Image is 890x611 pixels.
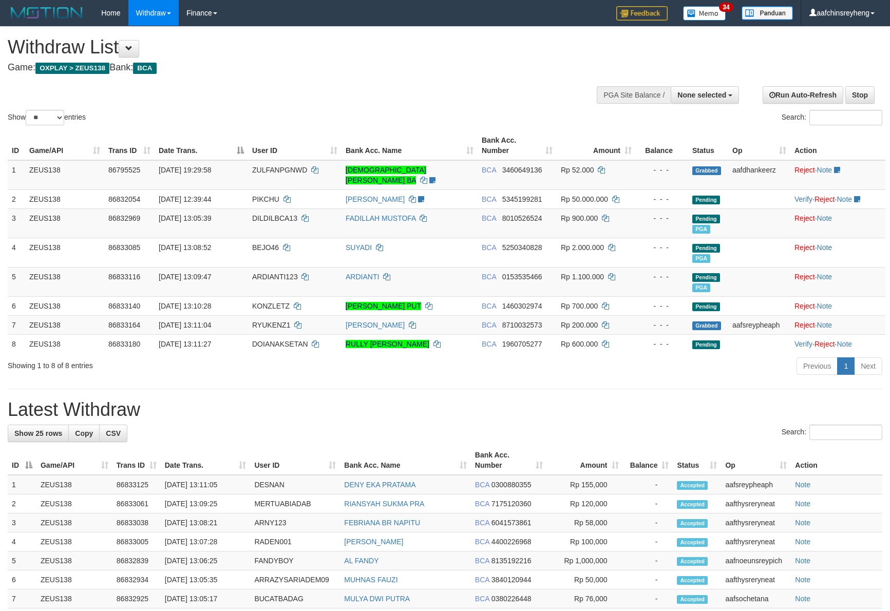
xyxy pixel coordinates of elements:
[728,160,790,190] td: aafdhankeerz
[106,429,121,437] span: CSV
[36,570,112,589] td: ZEUS138
[547,570,623,589] td: Rp 50,000
[344,538,403,546] a: [PERSON_NAME]
[252,195,279,203] span: PIKCHU
[8,5,86,21] img: MOTION_logo.png
[68,425,100,442] a: Copy
[482,166,496,174] span: BCA
[790,334,885,353] td: · ·
[250,532,340,551] td: RADEN001
[728,315,790,334] td: aafsreypheaph
[721,532,791,551] td: aafthysreryneat
[108,273,140,281] span: 86833116
[547,494,623,513] td: Rp 120,000
[721,551,791,570] td: aafnoeunsreypich
[108,340,140,348] span: 86833180
[795,500,810,508] a: Note
[817,243,832,252] a: Note
[250,551,340,570] td: FANDYBOY
[616,6,668,21] img: Feedback.jpg
[763,86,843,104] a: Run Auto-Refresh
[112,446,161,475] th: Trans ID: activate to sort column ascending
[8,399,882,420] h1: Latest Withdraw
[683,6,726,21] img: Button%20Memo.svg
[636,131,688,160] th: Balance
[692,215,720,223] span: Pending
[809,110,882,125] input: Search:
[794,243,815,252] a: Reject
[640,272,684,282] div: - - -
[99,425,127,442] a: CSV
[721,494,791,513] td: aafthysreryneat
[795,519,810,527] a: Note
[346,243,372,252] a: SUYADI
[475,557,489,565] span: BCA
[692,273,720,282] span: Pending
[36,475,112,494] td: ZEUS138
[837,195,852,203] a: Note
[547,513,623,532] td: Rp 58,000
[795,576,810,584] a: Note
[692,302,720,311] span: Pending
[252,166,307,174] span: ZULFANPGNWD
[790,296,885,315] td: ·
[815,195,835,203] a: Reject
[795,557,810,565] a: Note
[161,475,251,494] td: [DATE] 13:11:05
[817,273,832,281] a: Note
[482,321,496,329] span: BCA
[561,302,598,310] span: Rp 700.000
[728,131,790,160] th: Op: activate to sort column ascending
[491,519,532,527] span: Copy 6041573861 to clipboard
[640,339,684,349] div: - - -
[104,131,155,160] th: Trans ID: activate to sort column ascending
[640,165,684,175] div: - - -
[502,214,542,222] span: Copy 8010526524 to clipboard
[159,273,211,281] span: [DATE] 13:09:47
[35,63,109,74] span: OXPLAY > ZEUS138
[742,6,793,20] img: panduan.png
[346,273,379,281] a: ARDIANTI
[547,589,623,608] td: Rp 76,000
[8,131,25,160] th: ID
[8,110,86,125] label: Show entries
[108,321,140,329] span: 86833164
[561,195,608,203] span: Rp 50.000.000
[692,283,710,292] span: Marked by aafnoeunsreypich
[250,513,340,532] td: ARNY123
[482,273,496,281] span: BCA
[491,538,532,546] span: Copy 4400226968 to clipboard
[623,494,673,513] td: -
[673,446,721,475] th: Status: activate to sort column ascending
[36,532,112,551] td: ZEUS138
[677,500,708,509] span: Accepted
[491,481,532,489] span: Copy 0300880355 to clipboard
[8,425,69,442] a: Show 25 rows
[8,494,36,513] td: 2
[252,273,298,281] span: ARDIANTI123
[721,570,791,589] td: aafthysreryneat
[25,160,104,190] td: ZEUS138
[561,273,604,281] span: Rp 1.100.000
[782,110,882,125] label: Search:
[161,570,251,589] td: [DATE] 13:05:35
[640,194,684,204] div: - - -
[623,551,673,570] td: -
[252,302,290,310] span: KONZLETZ
[677,538,708,547] span: Accepted
[159,321,211,329] span: [DATE] 13:11:04
[721,513,791,532] td: aafthysreryneat
[561,214,598,222] span: Rp 900.000
[482,243,496,252] span: BCA
[252,214,297,222] span: DILDILBCA13
[491,576,532,584] span: Copy 3840120944 to clipboard
[25,315,104,334] td: ZEUS138
[557,131,636,160] th: Amount: activate to sort column ascending
[8,570,36,589] td: 6
[250,494,340,513] td: MERTUABIADAB
[108,302,140,310] span: 86833140
[8,315,25,334] td: 7
[252,340,308,348] span: DOIANAKSETAN
[36,551,112,570] td: ZEUS138
[112,551,161,570] td: 86832839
